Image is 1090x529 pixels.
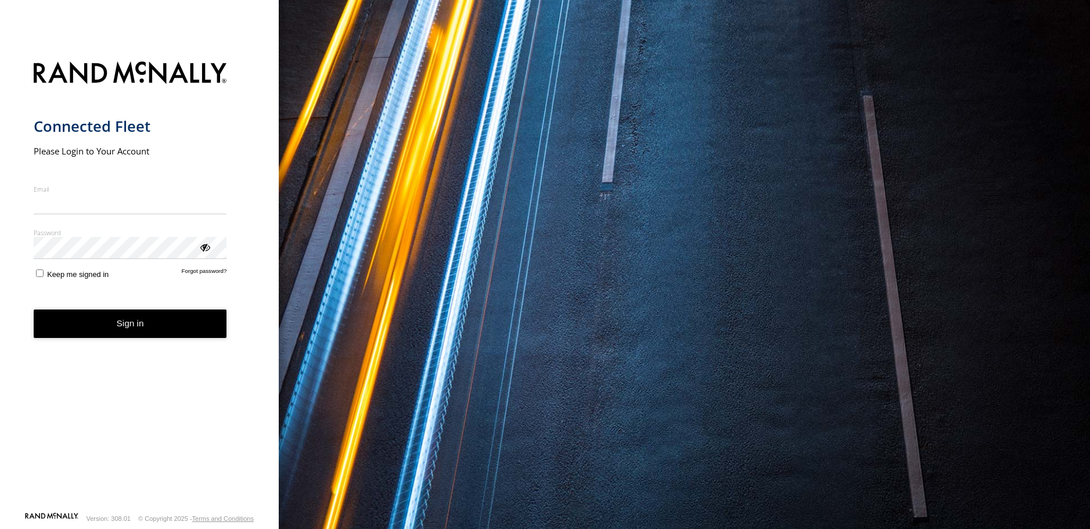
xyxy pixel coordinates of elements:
[36,269,44,277] input: Keep me signed in
[34,117,227,136] h1: Connected Fleet
[199,241,210,253] div: ViewPassword
[34,228,227,237] label: Password
[47,270,109,279] span: Keep me signed in
[182,268,227,279] a: Forgot password?
[192,515,254,522] a: Terms and Conditions
[138,515,254,522] div: © Copyright 2025 -
[34,55,246,512] form: main
[34,310,227,338] button: Sign in
[87,515,131,522] div: Version: 308.01
[34,59,227,89] img: Rand McNally
[34,145,227,157] h2: Please Login to Your Account
[34,185,227,193] label: Email
[25,513,78,524] a: Visit our Website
